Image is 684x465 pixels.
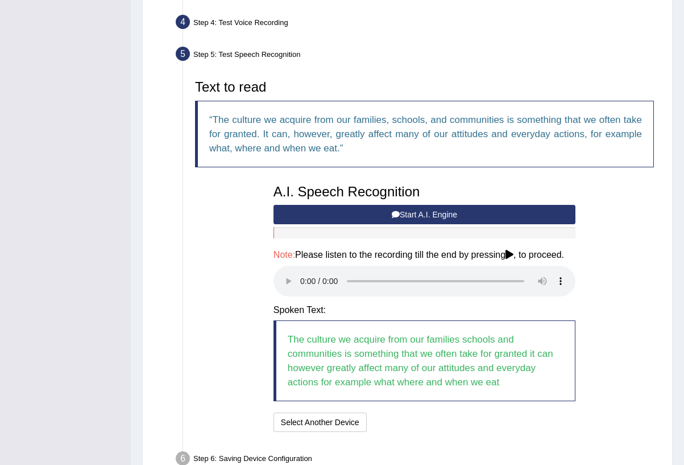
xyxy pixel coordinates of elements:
div: Step 5: Test Speech Recognition [171,43,667,68]
button: Select Another Device [273,413,367,432]
button: Start A.I. Engine [273,205,575,224]
h4: Spoken Text: [273,305,575,315]
h3: Text to read [195,80,654,94]
span: Note: [273,250,295,260]
div: Step 4: Test Voice Recording [171,11,667,36]
h4: Please listen to the recording till the end by pressing , to proceed. [273,250,575,260]
h3: A.I. Speech Recognition [273,184,575,199]
q: The culture we acquire from our families, schools, and communities is something that we often tak... [209,114,642,154]
blockquote: The culture we acquire from our families schools and communities is something that we often take ... [273,320,575,401]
